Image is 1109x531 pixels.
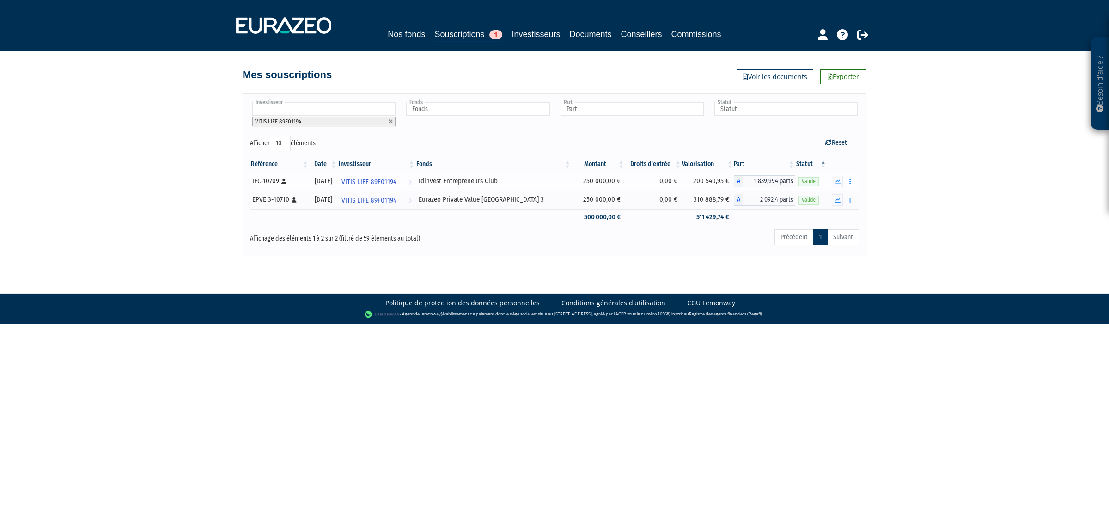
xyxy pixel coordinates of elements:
[419,176,568,186] div: Idinvest Entrepreneurs Club
[572,156,625,172] th: Montant: activer pour trier la colonne par ordre croissant
[798,196,819,204] span: Valide
[250,228,496,243] div: Affichage des éléments 1 à 2 sur 2 (filtré de 59 éléments au total)
[625,172,682,191] td: 0,00 €
[570,28,612,41] a: Documents
[252,176,306,186] div: IEC-10709
[252,195,306,204] div: EPVE 3-10710
[734,175,795,187] div: A - Idinvest Entrepreneurs Club
[270,136,291,151] select: Afficheréléments
[281,179,286,184] i: [Français] Personne physique
[512,28,560,41] a: Investisseurs
[341,192,396,209] span: VITIS LIFE 89F01194
[312,176,335,186] div: [DATE]
[798,177,819,186] span: Valide
[385,298,540,308] a: Politique de protection des données personnelles
[682,209,734,225] td: 511 429,74 €
[309,156,338,172] th: Date: activer pour trier la colonne par ordre croissant
[813,229,828,245] a: 1
[734,175,743,187] span: A
[625,156,682,172] th: Droits d'entrée: activer pour trier la colonne par ordre croissant
[312,195,335,204] div: [DATE]
[734,156,795,172] th: Part: activer pour trier la colonne par ordre croissant
[250,156,309,172] th: Référence : activer pour trier la colonne par ordre croissant
[250,136,316,151] label: Afficher éléments
[737,69,813,84] a: Voir les documents
[687,298,735,308] a: CGU Lemonway
[408,192,412,209] i: Voir l'investisseur
[682,156,734,172] th: Valorisation: activer pour trier la colonne par ordre croissant
[743,194,795,206] span: 2 092,4 parts
[572,209,625,225] td: 500 000,00 €
[419,195,568,204] div: Eurazeo Private Value [GEOGRAPHIC_DATA] 3
[9,310,1100,319] div: - Agent de (établissement de paiement dont le siège social est situé au [STREET_ADDRESS], agréé p...
[388,28,425,41] a: Nos fonds
[682,172,734,191] td: 200 540,95 €
[236,17,331,34] img: 1732889491-logotype_eurazeo_blanc_rvb.png
[689,311,762,317] a: Registre des agents financiers (Regafi)
[743,175,795,187] span: 1 839,994 parts
[572,172,625,191] td: 250 000,00 €
[734,194,795,206] div: A - Eurazeo Private Value Europe 3
[625,191,682,209] td: 0,00 €
[434,28,502,42] a: Souscriptions1
[682,191,734,209] td: 310 888,79 €
[338,156,415,172] th: Investisseur: activer pour trier la colonne par ordre croissant
[341,173,396,191] span: VITIS LIFE 89F01194
[338,172,415,191] a: VITIS LIFE 89F01194
[489,30,502,39] span: 1
[734,194,743,206] span: A
[572,191,625,209] td: 250 000,00 €
[243,69,332,80] h4: Mes souscriptions
[415,156,572,172] th: Fonds: activer pour trier la colonne par ordre croissant
[621,28,662,41] a: Conseillers
[420,311,441,317] a: Lemonway
[255,118,301,125] span: VITIS LIFE 89F01194
[338,191,415,209] a: VITIS LIFE 89F01194
[292,197,297,203] i: [Français] Personne physique
[408,173,412,191] i: Voir l'investisseur
[1095,42,1105,125] p: Besoin d'aide ?
[365,310,400,319] img: logo-lemonway.png
[820,69,866,84] a: Exporter
[795,156,827,172] th: Statut : activer pour trier la colonne par ordre d&eacute;croissant
[561,298,665,308] a: Conditions générales d'utilisation
[671,28,721,41] a: Commissions
[813,136,859,150] button: Reset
